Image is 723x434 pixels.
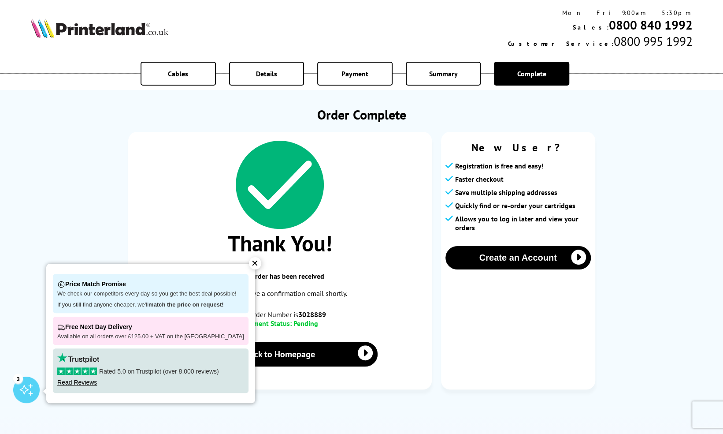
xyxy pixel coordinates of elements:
[137,310,423,319] span: Your Order Number is
[256,69,277,78] span: Details
[455,201,575,210] span: Quickly find or re-order your cartridges
[31,19,168,38] img: Printerland Logo
[298,310,326,319] b: 3028889
[249,257,261,269] div: ✕
[293,319,318,328] span: Pending
[57,379,97,386] a: Read Reviews
[57,353,99,363] img: trustpilot rating
[168,69,188,78] span: Cables
[429,69,458,78] span: Summary
[455,188,557,197] span: Save multiple shipping addresses
[57,367,97,375] img: stars-5.svg
[57,278,244,290] p: Price Match Promise
[341,69,368,78] span: Payment
[148,301,223,308] strong: match the price on request!
[182,342,378,367] a: Back to Homepage
[445,246,591,269] button: Create an Account
[455,161,544,170] span: Registration is free and easy!
[608,17,692,33] a: 0800 840 1992
[572,23,608,31] span: Sales:
[517,69,546,78] span: Complete
[13,374,23,383] div: 3
[137,229,423,258] span: Thank You!
[508,9,692,17] div: Mon - Fri 9:00am - 5:30pm
[455,175,504,183] span: Faster checkout
[128,106,595,123] h1: Order Complete
[57,333,244,340] p: Available on all orders over £125.00 + VAT on the [GEOGRAPHIC_DATA]
[57,301,244,309] p: If you still find anyone cheaper, we'll
[57,367,244,375] p: Rated 5.0 on Trustpilot (over 8,000 reviews)
[445,141,591,154] span: New User?
[613,33,692,49] span: 0800 995 1992
[242,319,292,328] span: Payment Status:
[137,288,423,299] p: You will receive a confirmation email shortly.
[455,214,591,232] span: Allows you to log in later and view your orders
[137,272,423,281] span: Your order has been received
[508,40,613,48] span: Customer Service:
[57,321,244,333] p: Free Next Day Delivery
[57,290,244,298] p: We check our competitors every day so you get the best deal possible!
